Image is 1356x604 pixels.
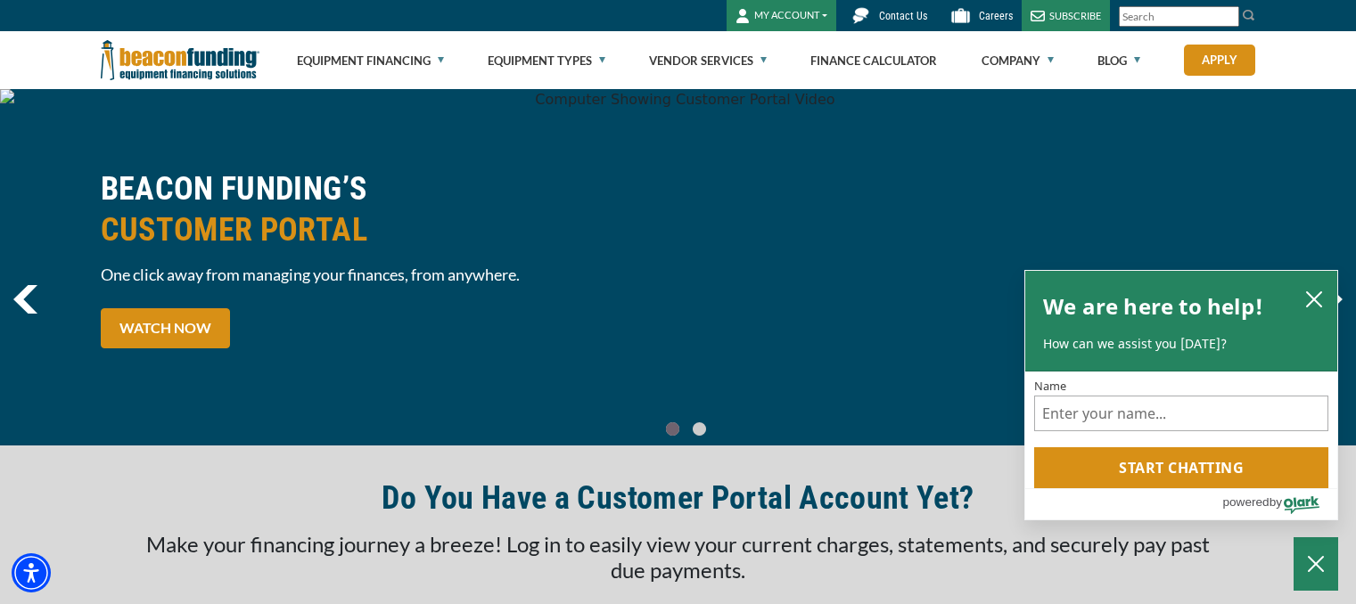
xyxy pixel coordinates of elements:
a: Finance Calculator [810,32,937,89]
a: previous [13,285,37,314]
span: by [1270,491,1282,513]
label: Name [1034,380,1328,392]
a: Company [982,32,1054,89]
a: Go To Slide 1 [689,421,711,437]
a: Vendor Services [649,32,767,89]
a: Clear search text [1220,10,1235,24]
p: How can we assist you [DATE]? [1043,335,1319,353]
h2: BEACON FUNDING’S [101,168,668,250]
a: Blog [1097,32,1140,89]
img: Left Navigator [13,285,37,314]
span: powered [1222,491,1269,513]
a: Equipment Financing [297,32,444,89]
span: CUSTOMER PORTAL [101,209,668,250]
button: close chatbox [1300,286,1328,311]
h2: We are here to help! [1043,289,1263,324]
a: Equipment Types [488,32,605,89]
a: Powered by Olark [1222,489,1337,519]
a: WATCH NOW [101,308,230,348]
img: Beacon Funding Corporation logo [101,31,259,89]
span: Contact Us [879,10,927,22]
input: Name [1034,396,1328,431]
a: Apply [1184,45,1255,76]
div: olark chatbox [1024,270,1338,521]
img: Search [1242,8,1256,22]
div: Accessibility Menu [12,553,51,592]
span: Make your financing journey a breeze! Log in to easily view your current charges, statements, and... [146,531,1210,583]
span: Careers [979,10,1013,22]
button: Close Chatbox [1294,537,1338,591]
h2: Do You Have a Customer Portal Account Yet? [382,477,974,518]
button: Start chatting [1034,447,1328,488]
a: Go To Slide 0 [662,421,684,437]
input: Search [1119,6,1239,27]
span: One click away from managing your finances, from anywhere. [101,264,668,286]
